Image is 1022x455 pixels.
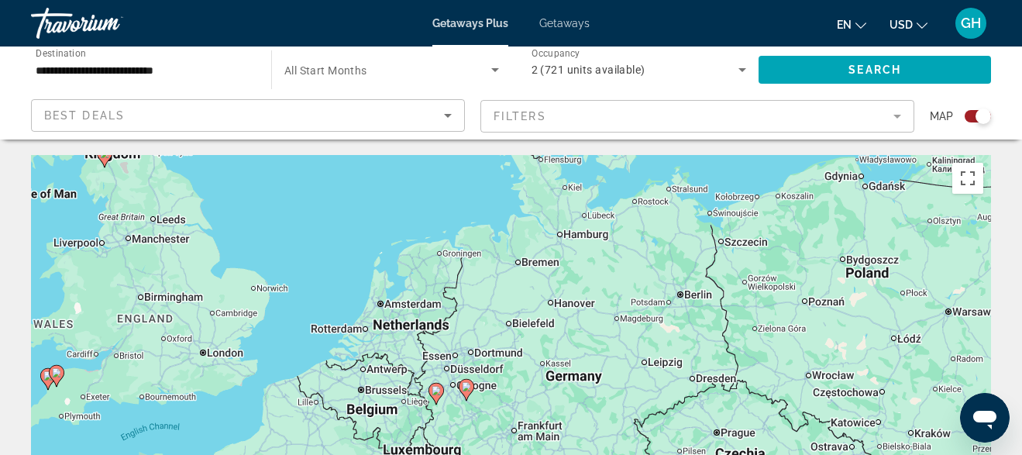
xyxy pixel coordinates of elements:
a: Getaways Plus [432,17,508,29]
span: GH [961,16,981,31]
span: All Start Months [284,64,367,77]
mat-select: Sort by [44,106,452,125]
span: USD [890,19,913,31]
button: Change currency [890,13,927,36]
button: Search [759,56,991,84]
button: Change language [837,13,866,36]
span: Search [848,64,901,76]
span: Map [930,105,953,127]
span: 2 (721 units available) [532,64,645,76]
button: Toggle fullscreen view [952,163,983,194]
a: Travorium [31,3,186,43]
iframe: Button to launch messaging window [960,393,1010,443]
span: en [837,19,852,31]
a: Getaways [539,17,590,29]
span: Destination [36,47,86,58]
span: Best Deals [44,109,125,122]
span: Occupancy [532,48,580,59]
button: User Menu [951,7,991,40]
button: Filter [480,99,914,133]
